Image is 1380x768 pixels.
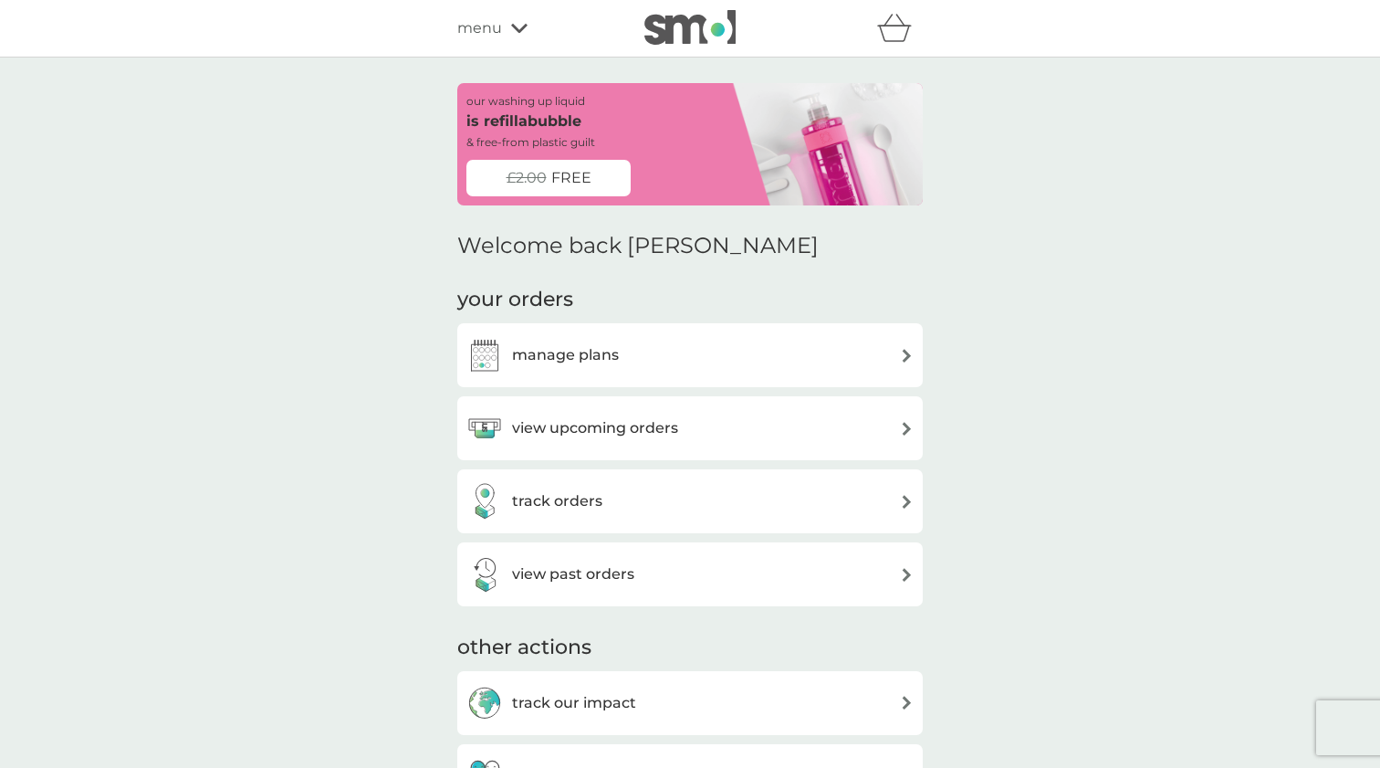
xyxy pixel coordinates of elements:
h3: other actions [457,634,591,662]
p: is refillabubble [466,110,581,133]
span: menu [457,16,502,40]
h3: view upcoming orders [512,416,678,440]
span: FREE [551,166,591,190]
img: arrow right [900,422,914,436]
img: arrow right [900,495,914,509]
p: our washing up liquid [466,92,585,110]
img: arrow right [900,696,914,710]
h3: track orders [512,489,602,513]
h3: manage plans [512,343,619,367]
img: arrow right [900,568,914,582]
p: & free-from plastic guilt [466,133,595,151]
h3: view past orders [512,563,634,586]
img: arrow right [900,349,914,363]
h2: Welcome back [PERSON_NAME] [457,233,819,259]
h3: your orders [457,286,573,314]
span: £2.00 [507,166,547,190]
div: basket [877,10,923,47]
h3: track our impact [512,691,636,715]
img: smol [644,10,736,45]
